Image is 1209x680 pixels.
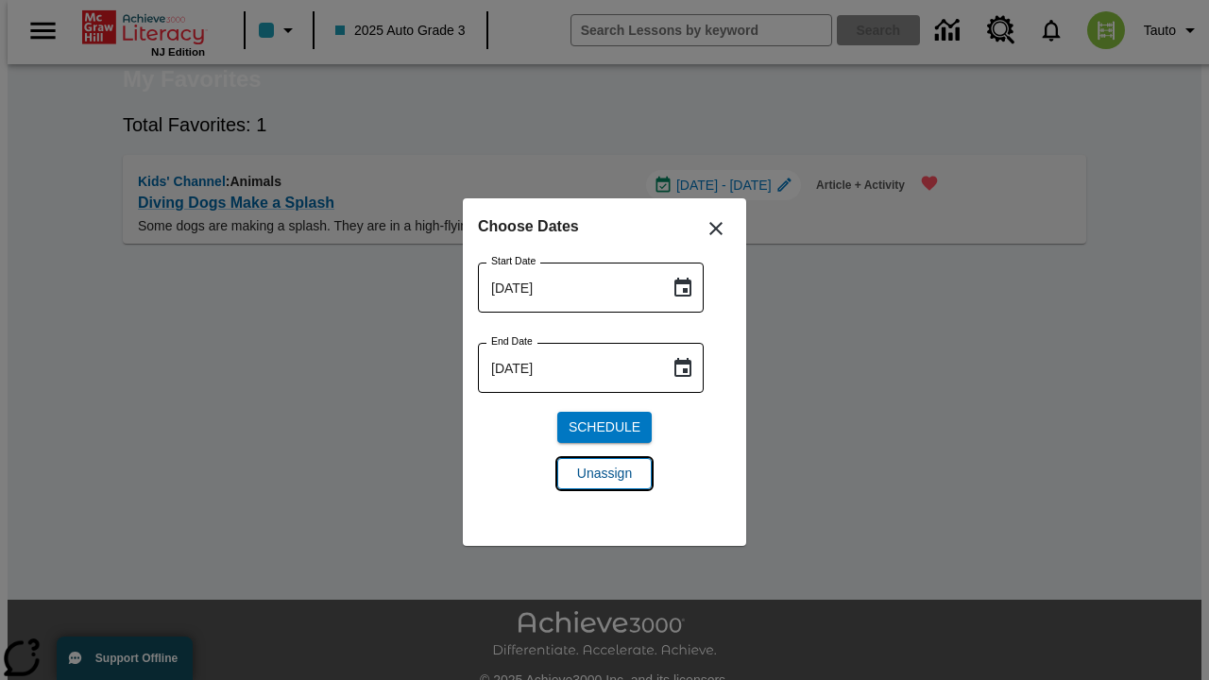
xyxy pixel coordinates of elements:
[478,213,731,504] div: Choose date
[478,213,731,240] h6: Choose Dates
[478,343,656,393] input: MMMM-DD-YYYY
[557,412,652,443] button: Schedule
[491,254,536,268] label: Start Date
[664,269,702,307] button: Choose date, selected date is Sep 2, 2025
[577,464,632,484] span: Unassign
[693,206,739,251] button: Close
[557,458,652,489] button: Unassign
[491,334,533,348] label: End Date
[569,417,640,437] span: Schedule
[664,349,702,387] button: Choose date, selected date is Sep 2, 2025
[478,263,656,313] input: MMMM-DD-YYYY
